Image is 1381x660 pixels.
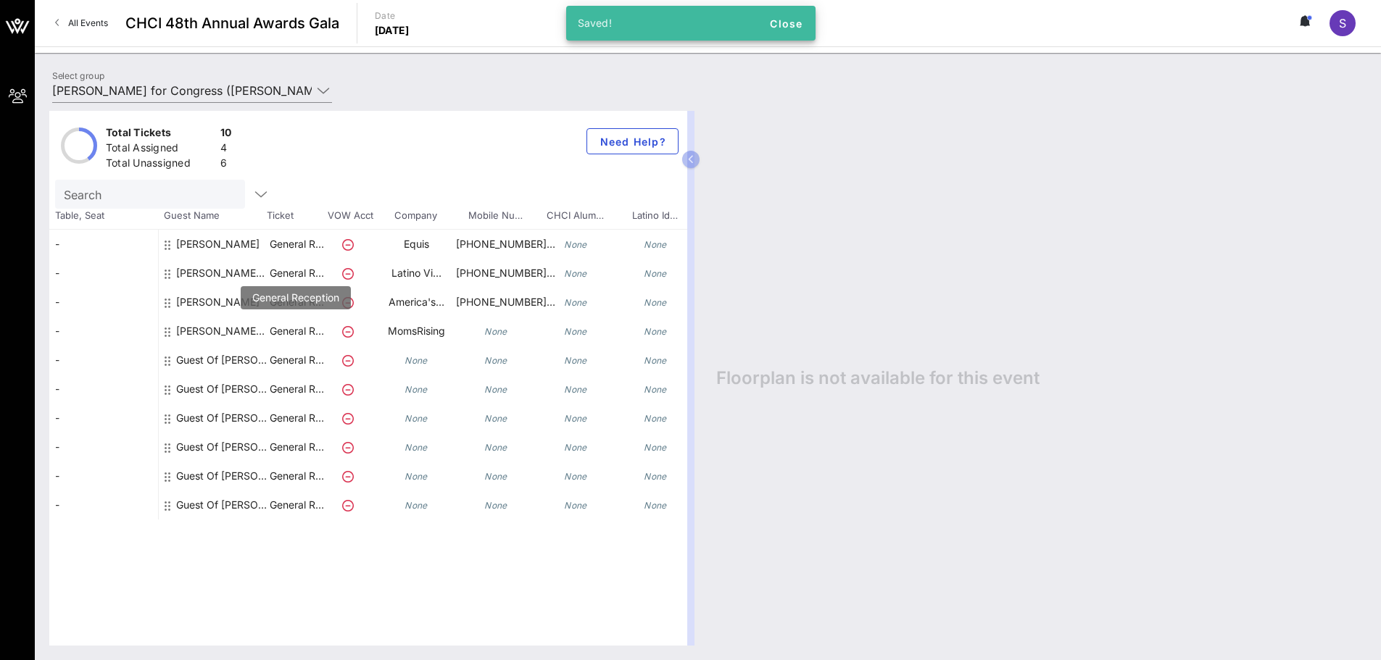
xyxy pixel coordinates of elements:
span: Floorplan is not available for this event [716,367,1040,389]
i: None [644,268,667,279]
i: None [644,326,667,337]
div: - [49,346,158,375]
i: None [564,471,587,482]
span: Saved! [578,17,613,29]
a: All Events [46,12,117,35]
div: Guest Of Jeffries for Congress [176,461,268,490]
i: None [405,471,428,482]
p: General R… [268,288,325,317]
p: General R… [268,461,325,490]
div: - [49,461,158,490]
i: None [405,442,428,453]
div: - [49,490,158,519]
label: Select group [52,70,104,81]
i: None [644,413,667,424]
i: None [484,384,507,395]
p: Equis [376,230,456,259]
p: MomsRising [376,317,456,346]
p: General R… [268,375,325,404]
p: General R… [268,490,325,519]
div: - [49,288,158,317]
span: Latino Id… [615,209,694,223]
div: 6 [220,156,232,174]
p: America's… [376,288,456,317]
i: None [405,500,428,511]
p: General R… [268,404,325,433]
p: General R… [268,259,325,288]
div: Lilian Sanchez [176,230,260,270]
div: 10 [220,125,232,143]
p: General R… [268,230,325,259]
i: None [564,442,587,453]
span: Guest Name [158,209,267,223]
div: - [49,259,158,288]
p: General R… [268,433,325,461]
i: None [564,326,587,337]
span: All Events [68,17,108,28]
i: None [564,355,587,366]
div: Guest Of Jeffries for Congress [176,490,268,519]
div: Total Tickets [106,125,215,143]
i: None [564,239,587,250]
div: Guest Of Jeffries for Congress [176,346,268,375]
i: None [644,500,667,511]
span: Mobile Nu… [455,209,535,223]
div: Guest Of Jeffries for Congress [176,375,268,404]
div: - [49,433,158,461]
i: None [564,500,587,511]
div: Xochitl Oseguera Jeffries for Congress [176,317,268,357]
i: None [484,500,507,511]
span: Ticket [267,209,325,223]
div: María R. González Jeffries for Congress [176,259,268,299]
span: CHCI 48th Annual Awards Gala [125,12,339,34]
div: Vanessa CARDENAS [176,288,260,328]
i: None [564,297,587,308]
i: None [644,239,667,250]
i: None [405,413,428,424]
button: Close [763,10,810,36]
i: None [644,297,667,308]
div: Guest Of Jeffries for Congress [176,404,268,433]
span: Company [376,209,455,223]
i: None [484,326,507,337]
i: None [405,355,428,366]
div: - [49,317,158,346]
span: Need Help? [599,135,666,148]
i: None [484,355,507,366]
i: None [564,384,587,395]
i: None [484,442,507,453]
p: General R… [268,346,325,375]
span: VOW Acct [325,209,376,223]
i: None [644,384,667,395]
p: Latino Vi… [376,259,456,288]
span: Close [769,17,804,30]
span: CHCI Alum… [535,209,615,223]
div: 4 [220,141,232,159]
p: [DATE] [375,23,410,38]
div: S [1330,10,1356,36]
i: None [484,413,507,424]
div: - [49,375,158,404]
div: Guest Of Jeffries for Congress [176,433,268,461]
i: None [644,442,667,453]
p: [PHONE_NUMBER]… [456,230,536,259]
i: None [484,471,507,482]
p: General R… [268,317,325,346]
i: None [644,355,667,366]
i: None [564,413,587,424]
p: Date [375,9,410,23]
div: Total Assigned [106,141,215,159]
span: S [1339,16,1346,30]
i: None [564,268,587,279]
button: Need Help? [586,128,679,154]
div: - [49,404,158,433]
div: Total Unassigned [106,156,215,174]
i: None [644,471,667,482]
p: [PHONE_NUMBER]… [456,259,536,288]
i: None [405,384,428,395]
p: [PHONE_NUMBER]… [456,288,536,317]
div: - [49,230,158,259]
span: Table, Seat [49,209,158,223]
